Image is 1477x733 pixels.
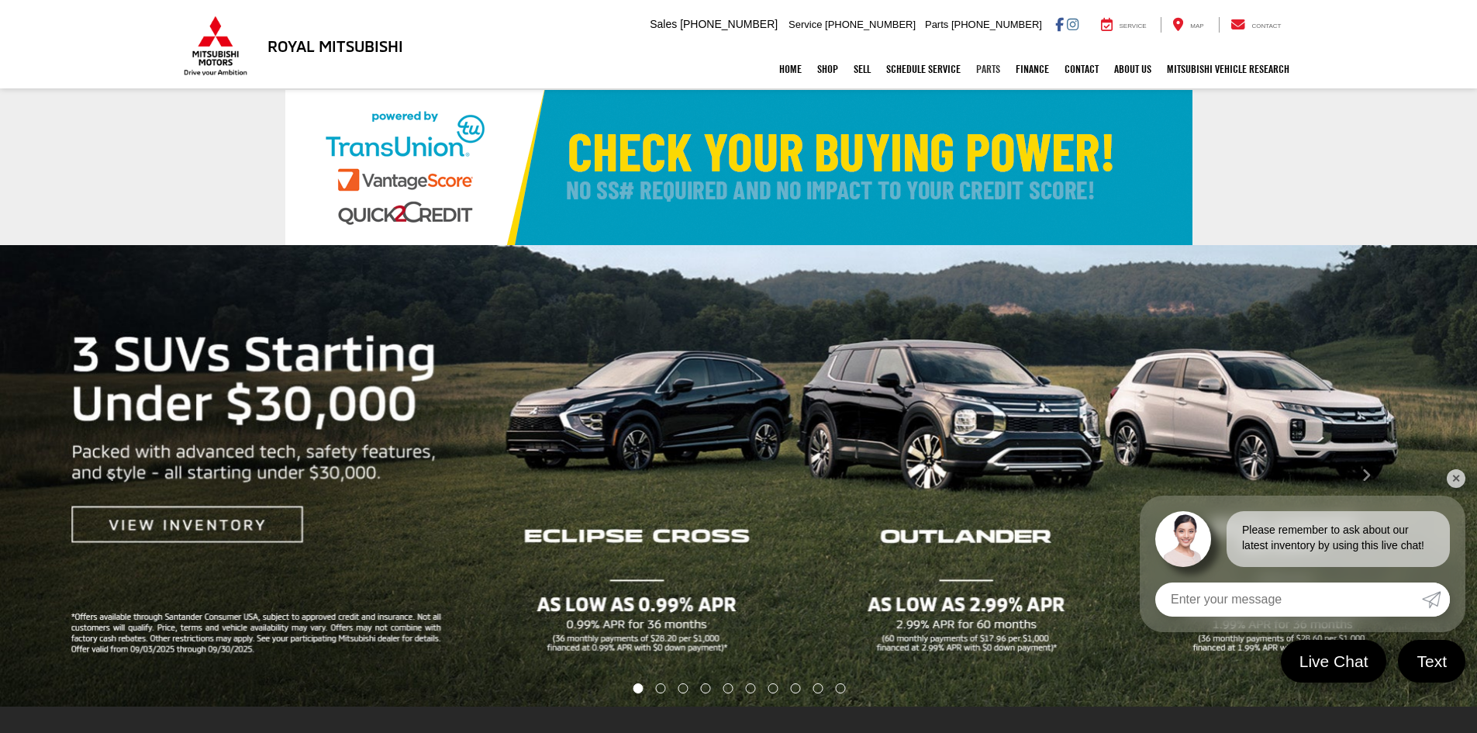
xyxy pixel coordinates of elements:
[1422,583,1450,617] a: Submit
[1155,583,1422,617] input: Enter your message
[1120,22,1147,29] span: Service
[1292,651,1376,672] span: Live Chat
[789,19,822,30] span: Service
[1190,22,1203,29] span: Map
[1219,17,1293,33] a: Contact
[285,90,1192,245] img: Check Your Buying Power
[951,19,1042,30] span: [PHONE_NUMBER]
[846,50,878,88] a: Sell
[968,50,1008,88] a: Parts: Opens in a new tab
[1106,50,1159,88] a: About Us
[1227,511,1450,567] div: Please remember to ask about our latest inventory by using this live chat!
[650,18,677,30] span: Sales
[809,50,846,88] a: Shop
[1055,18,1064,30] a: Facebook: Click to visit our Facebook page
[1159,50,1297,88] a: Mitsubishi Vehicle Research
[925,19,948,30] span: Parts
[835,683,845,693] li: Go to slide number 10.
[267,37,403,54] h3: Royal Mitsubishi
[768,683,778,693] li: Go to slide number 7.
[878,50,968,88] a: Schedule Service: Opens in a new tab
[1281,640,1387,683] a: Live Chat
[723,683,733,693] li: Go to slide number 5.
[771,50,809,88] a: Home
[656,683,666,693] li: Go to slide number 2.
[1409,651,1455,672] span: Text
[1057,50,1106,88] a: Contact
[1008,50,1057,88] a: Finance
[745,683,755,693] li: Go to slide number 6.
[1251,22,1281,29] span: Contact
[1089,17,1158,33] a: Service
[181,16,250,76] img: Mitsubishi
[680,18,778,30] span: [PHONE_NUMBER]
[1155,511,1211,567] img: Agent profile photo
[1398,640,1465,683] a: Text
[1161,17,1215,33] a: Map
[701,683,711,693] li: Go to slide number 4.
[790,683,800,693] li: Go to slide number 8.
[813,683,823,693] li: Go to slide number 9.
[678,683,688,693] li: Go to slide number 3.
[633,683,643,693] li: Go to slide number 1.
[1067,18,1078,30] a: Instagram: Click to visit our Instagram page
[825,19,916,30] span: [PHONE_NUMBER]
[1255,276,1477,676] button: Click to view next picture.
